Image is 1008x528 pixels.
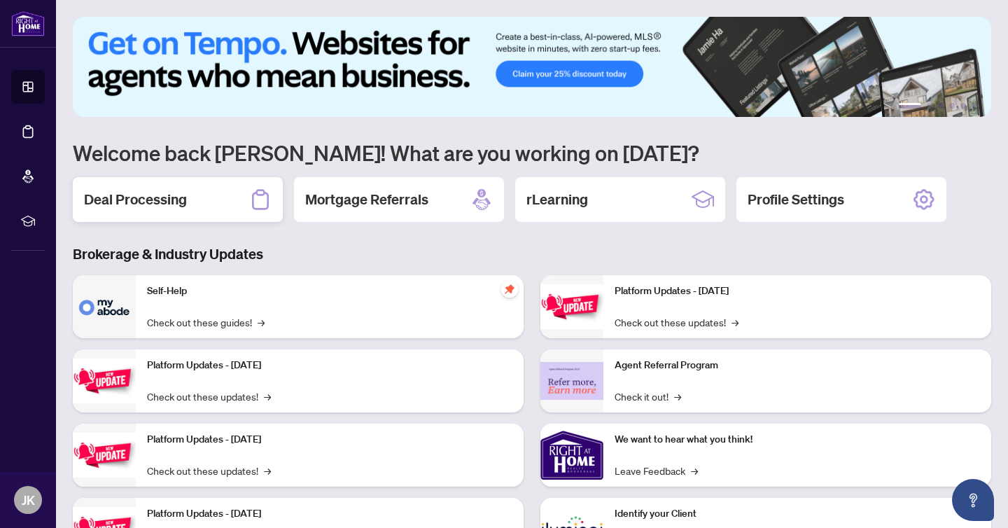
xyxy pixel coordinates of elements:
[264,463,271,478] span: →
[305,190,428,209] h2: Mortgage Referrals
[22,490,35,510] span: JK
[73,139,991,166] h1: Welcome back [PERSON_NAME]! What are you working on [DATE]?
[526,190,588,209] h2: rLearning
[147,463,271,478] a: Check out these updates!→
[899,103,921,109] button: 1
[731,314,738,330] span: →
[615,314,738,330] a: Check out these updates!→
[540,362,603,401] img: Agent Referral Program
[147,314,265,330] a: Check out these guides!→
[73,275,136,338] img: Self-Help
[972,103,977,109] button: 6
[73,17,991,117] img: Slide 0
[264,389,271,404] span: →
[615,358,980,373] p: Agent Referral Program
[147,358,512,373] p: Platform Updates - [DATE]
[674,389,681,404] span: →
[73,359,136,403] img: Platform Updates - September 16, 2025
[147,389,271,404] a: Check out these updates!→
[938,103,944,109] button: 3
[540,424,603,487] img: We want to hear what you think!
[540,284,603,328] img: Platform Updates - June 23, 2025
[11,11,45,36] img: logo
[258,314,265,330] span: →
[960,103,966,109] button: 5
[615,463,698,478] a: Leave Feedback→
[615,506,980,522] p: Identify your Client
[84,190,187,209] h2: Deal Processing
[949,103,955,109] button: 4
[73,244,991,264] h3: Brokerage & Industry Updates
[147,284,512,299] p: Self-Help
[73,433,136,477] img: Platform Updates - July 21, 2025
[615,432,980,447] p: We want to hear what you think!
[147,432,512,447] p: Platform Updates - [DATE]
[927,103,932,109] button: 2
[691,463,698,478] span: →
[615,389,681,404] a: Check it out!→
[147,506,512,522] p: Platform Updates - [DATE]
[952,479,994,521] button: Open asap
[748,190,844,209] h2: Profile Settings
[501,281,518,298] span: pushpin
[615,284,980,299] p: Platform Updates - [DATE]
